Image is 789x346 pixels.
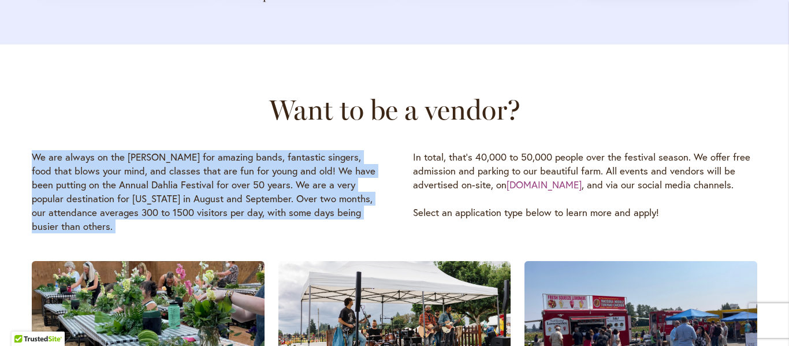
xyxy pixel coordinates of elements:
[32,150,376,233] p: We are always on the [PERSON_NAME] for amazing bands, fantastic singers, food that blows your min...
[413,206,757,219] p: Select an application type below to learn more and apply!
[507,178,582,191] a: [DOMAIN_NAME]
[25,94,764,126] h2: Want to be a vendor?
[413,150,757,192] p: In total, that's 40,000 to 50,000 people over the festival season. We offer free admission and pa...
